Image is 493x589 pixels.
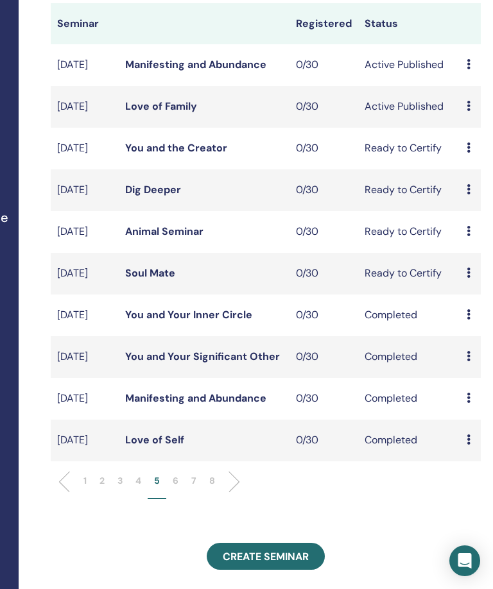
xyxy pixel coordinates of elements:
td: Ready to Certify [358,211,461,253]
a: Create seminar [207,543,325,570]
th: Seminar [51,3,119,44]
a: Manifesting and Abundance [125,58,266,71]
td: Ready to Certify [358,253,461,294]
td: 0/30 [290,336,358,378]
a: Love of Family [125,99,197,113]
a: Manifesting and Abundance [125,391,266,405]
td: Ready to Certify [358,169,461,211]
div: Open Intercom Messenger [449,545,480,576]
td: [DATE] [51,420,119,461]
td: [DATE] [51,211,119,253]
td: 0/30 [290,86,358,128]
td: [DATE] [51,378,119,420]
p: 7 [191,474,196,488]
p: 3 [117,474,123,488]
td: 0/30 [290,253,358,294]
td: Ready to Certify [358,128,461,169]
a: Animal Seminar [125,225,203,238]
a: Soul Mate [125,266,175,280]
th: Status [358,3,461,44]
td: 0/30 [290,211,358,253]
a: You and Your Inner Circle [125,308,252,321]
a: Love of Self [125,433,184,447]
td: 0/30 [290,378,358,420]
td: 0/30 [290,294,358,336]
td: [DATE] [51,44,119,86]
p: 5 [154,474,160,488]
td: [DATE] [51,294,119,336]
td: 0/30 [290,169,358,211]
p: 1 [83,474,87,488]
td: Completed [358,336,461,378]
td: Completed [358,378,461,420]
p: 6 [173,474,178,488]
a: You and the Creator [125,141,227,155]
td: 0/30 [290,420,358,461]
td: [DATE] [51,253,119,294]
th: Registered [290,3,358,44]
span: Create seminar [223,550,309,563]
td: [DATE] [51,169,119,211]
td: 0/30 [290,44,358,86]
td: Active Published [358,44,461,86]
a: Dig Deeper [125,183,181,196]
td: Completed [358,420,461,461]
td: [DATE] [51,336,119,378]
td: Completed [358,294,461,336]
p: 4 [135,474,141,488]
td: [DATE] [51,86,119,128]
td: Active Published [358,86,461,128]
p: 8 [209,474,215,488]
td: [DATE] [51,128,119,169]
p: 2 [99,474,105,488]
a: You and Your Significant Other [125,350,280,363]
td: 0/30 [290,128,358,169]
